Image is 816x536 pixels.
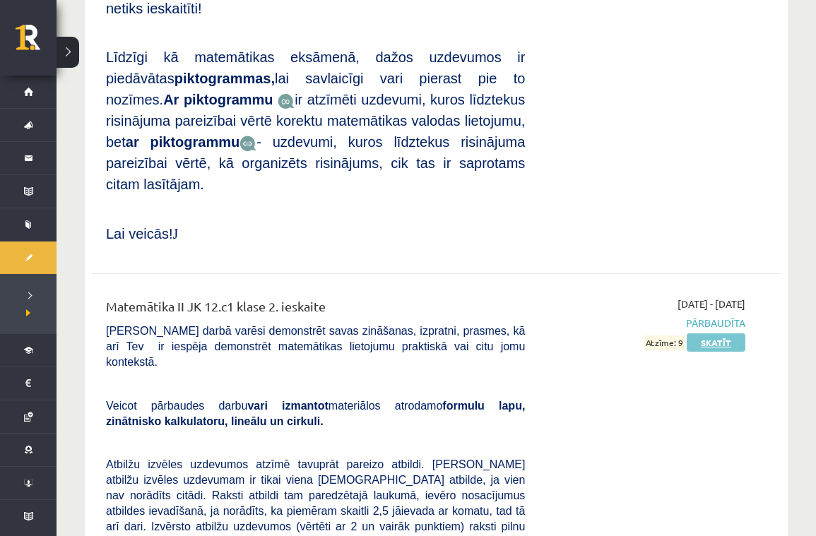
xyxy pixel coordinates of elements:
[106,400,525,427] b: formulu lapu, zinātnisko kalkulatoru, lineālu un cirkuli.
[106,49,525,107] span: Līdzīgi kā matemātikas eksāmenā, dažos uzdevumos ir piedāvātas lai savlaicīgi vari pierast pie to...
[678,297,745,311] span: [DATE] - [DATE]
[278,93,295,109] img: JfuEzvunn4EvwAAAAASUVORK5CYII=
[16,25,57,60] a: Rīgas 1. Tālmācības vidusskola
[106,325,525,368] span: [PERSON_NAME] darbā varēsi demonstrēt savas zināšanas, izpratni, prasmes, kā arī Tev ir iespēja d...
[106,400,525,427] span: Veicot pārbaudes darbu materiālos atrodamo
[163,92,273,107] b: Ar piktogrammu
[126,134,240,150] b: ar piktogrammu
[247,400,328,412] b: vari izmantot
[106,92,525,150] span: ir atzīmēti uzdevumi, kuros līdztekus risinājuma pareizībai vērtē korektu matemātikas valodas lie...
[175,71,275,86] b: piktogrammas,
[546,316,745,330] span: Pārbaudīta
[173,226,179,242] span: J
[106,134,525,192] span: - uzdevumi, kuros līdztekus risinājuma pareizībai vērtē, kā organizēts risinājums, cik tas ir sap...
[240,136,256,152] img: wKvN42sLe3LLwAAAABJRU5ErkJggg==
[687,333,745,352] a: Skatīt
[644,335,685,350] span: Atzīme: 9
[106,297,525,323] div: Matemātika II JK 12.c1 klase 2. ieskaite
[106,226,173,242] span: Lai veicās!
